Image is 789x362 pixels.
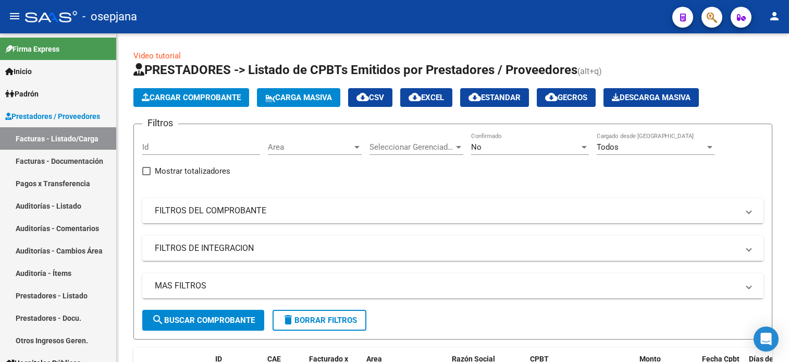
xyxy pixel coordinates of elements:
button: Buscar Comprobante [142,310,264,331]
mat-icon: cloud_download [409,91,421,103]
span: Prestadores / Proveedores [5,111,100,122]
span: Firma Express [5,43,59,55]
span: Buscar Comprobante [152,316,255,325]
h3: Filtros [142,116,178,130]
span: Gecros [545,93,587,102]
mat-expansion-panel-header: FILTROS DE INTEGRACION [142,236,763,261]
a: Video tutorial [133,51,181,61]
span: PRESTADORES -> Listado de CPBTs Emitidos por Prestadores / Proveedores [133,63,577,77]
span: Mostrar totalizadores [155,165,230,177]
span: CSV [356,93,384,102]
mat-icon: cloud_download [545,91,558,103]
span: - osepjana [82,5,137,28]
button: Estandar [460,88,529,107]
button: Carga Masiva [257,88,340,107]
mat-icon: cloud_download [356,91,369,103]
mat-icon: cloud_download [469,91,481,103]
mat-icon: search [152,313,164,326]
span: Estandar [469,93,521,102]
button: Cargar Comprobante [133,88,249,107]
mat-expansion-panel-header: FILTROS DEL COMPROBANTE [142,198,763,223]
button: Descarga Masiva [603,88,699,107]
span: EXCEL [409,93,444,102]
button: Gecros [537,88,596,107]
span: Borrar Filtros [282,316,357,325]
mat-icon: delete [282,313,294,326]
span: Seleccionar Gerenciador [369,142,454,152]
span: Padrón [5,88,39,100]
button: Borrar Filtros [273,310,366,331]
span: Area [268,142,352,152]
mat-panel-title: MAS FILTROS [155,280,738,292]
span: No [471,142,482,152]
span: Carga Masiva [265,93,332,102]
mat-panel-title: FILTROS DEL COMPROBANTE [155,205,738,216]
button: EXCEL [400,88,452,107]
button: CSV [348,88,392,107]
span: Todos [597,142,619,152]
mat-panel-title: FILTROS DE INTEGRACION [155,243,738,254]
mat-icon: person [768,10,781,22]
span: Descarga Masiva [612,93,691,102]
span: Cargar Comprobante [142,93,241,102]
span: (alt+q) [577,66,602,76]
span: Inicio [5,66,32,77]
mat-expansion-panel-header: MAS FILTROS [142,273,763,298]
div: Open Intercom Messenger [754,327,779,352]
mat-icon: menu [8,10,21,22]
app-download-masive: Descarga masiva de comprobantes (adjuntos) [603,88,699,107]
